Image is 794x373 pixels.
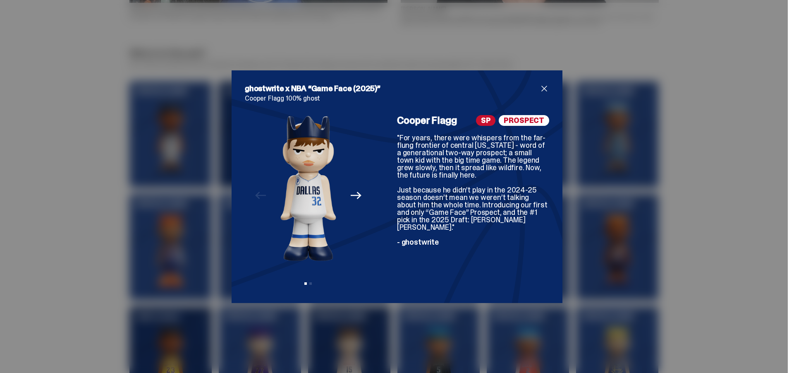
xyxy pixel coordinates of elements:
img: NBA%20Game%20Face%20-%20Website%20Archive.275.png [280,115,336,261]
h4: Cooper Flagg [397,116,457,125]
span: PROSPECT [499,115,549,126]
p: Cooper Flagg 100% ghost [245,95,549,102]
span: - ghostwrite [397,237,439,247]
div: "For years, there were whispers from the far-flung frontier of central [US_STATE] - word of a gen... [397,134,549,246]
button: View slide 1 [304,282,307,285]
button: close [539,84,549,94]
button: View slide 2 [309,282,312,285]
h2: ghostwrite x NBA “Game Face (2025)” [245,84,539,94]
span: SP [476,115,496,126]
button: Next [347,187,365,205]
